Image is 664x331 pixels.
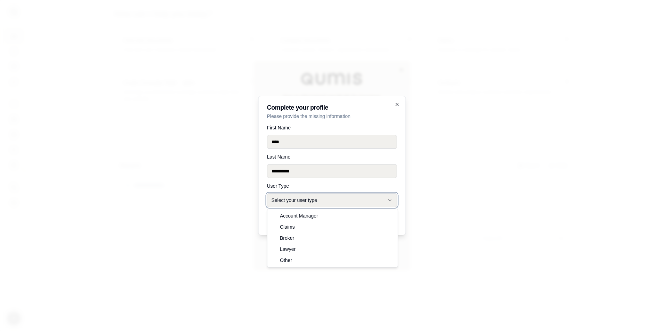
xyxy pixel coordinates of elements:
h2: Complete your profile [267,104,397,111]
span: Broker [280,235,294,241]
p: Please provide the missing information [267,113,397,120]
span: Other [280,257,292,264]
span: Lawyer [280,246,296,253]
span: Claims [280,223,295,230]
label: User Type [267,184,397,188]
label: Last Name [267,154,397,159]
span: Account Manager [280,212,318,219]
label: First Name [267,125,397,130]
